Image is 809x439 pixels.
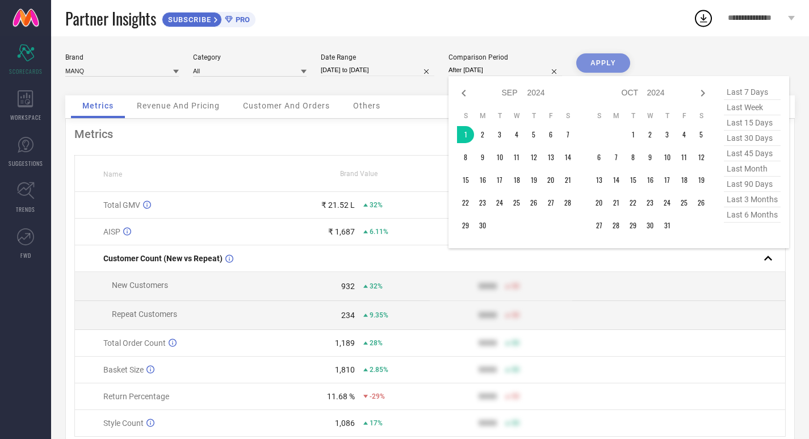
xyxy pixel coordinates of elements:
span: FWD [20,251,31,260]
span: 50 [512,419,519,427]
div: 1,810 [335,365,355,374]
td: Fri Oct 04 2024 [676,126,693,143]
div: 9999 [479,419,497,428]
span: Customer And Orders [243,101,330,110]
div: ₹ 1,687 [328,227,355,236]
div: 1,189 [335,338,355,348]
td: Wed Oct 09 2024 [642,149,659,166]
div: 9999 [479,311,497,320]
td: Mon Sep 02 2024 [474,126,491,143]
th: Sunday [590,111,607,120]
td: Thu Oct 31 2024 [659,217,676,234]
td: Tue Sep 24 2024 [491,194,508,211]
span: Brand Value [340,170,378,178]
span: 32% [370,201,383,209]
td: Sat Oct 05 2024 [693,126,710,143]
td: Tue Sep 17 2024 [491,172,508,189]
span: 28% [370,339,383,347]
td: Tue Sep 10 2024 [491,149,508,166]
span: Revenue And Pricing [137,101,220,110]
td: Mon Sep 09 2024 [474,149,491,166]
div: Metrics [74,127,786,141]
td: Thu Sep 19 2024 [525,172,542,189]
span: 17% [370,419,383,427]
span: AISP [103,227,120,236]
td: Thu Oct 10 2024 [659,149,676,166]
span: last 90 days [724,177,781,192]
td: Wed Sep 11 2024 [508,149,525,166]
span: 50 [512,311,519,319]
td: Sat Sep 14 2024 [559,149,576,166]
span: SUBSCRIBE [162,15,214,24]
div: Brand [65,53,179,61]
span: New Customers [112,281,168,290]
div: 9999 [479,392,497,401]
td: Sat Sep 07 2024 [559,126,576,143]
input: Select date range [321,64,434,76]
th: Wednesday [508,111,525,120]
span: SUGGESTIONS [9,159,43,168]
th: Thursday [525,111,542,120]
div: Date Range [321,53,434,61]
span: 50 [512,392,519,400]
td: Tue Oct 29 2024 [624,217,642,234]
td: Sun Oct 27 2024 [590,217,607,234]
td: Sun Sep 29 2024 [457,217,474,234]
span: 50 [512,366,519,374]
span: last 30 days [724,131,781,146]
span: last week [724,100,781,115]
td: Thu Oct 03 2024 [659,126,676,143]
span: Others [353,101,380,110]
td: Fri Oct 11 2024 [676,149,693,166]
th: Monday [607,111,624,120]
div: Next month [696,86,710,100]
span: Total Order Count [103,338,166,348]
td: Sat Oct 19 2024 [693,172,710,189]
td: Sun Sep 01 2024 [457,126,474,143]
th: Friday [542,111,559,120]
td: Thu Sep 12 2024 [525,149,542,166]
input: Select comparison period [448,64,562,76]
span: TRENDS [16,205,35,214]
td: Thu Sep 05 2024 [525,126,542,143]
th: Saturday [693,111,710,120]
span: WORKSPACE [10,113,41,122]
td: Sat Oct 26 2024 [693,194,710,211]
span: PRO [233,15,250,24]
td: Fri Sep 06 2024 [542,126,559,143]
th: Wednesday [642,111,659,120]
div: 9999 [479,365,497,374]
td: Mon Oct 14 2024 [607,172,624,189]
td: Tue Oct 08 2024 [624,149,642,166]
td: Wed Oct 23 2024 [642,194,659,211]
span: last 6 months [724,207,781,223]
td: Thu Oct 24 2024 [659,194,676,211]
td: Fri Oct 18 2024 [676,172,693,189]
td: Sat Oct 12 2024 [693,149,710,166]
span: last month [724,161,781,177]
th: Sunday [457,111,474,120]
div: 9999 [479,282,497,291]
span: 50 [512,282,519,290]
td: Sun Oct 20 2024 [590,194,607,211]
td: Sun Oct 13 2024 [590,172,607,189]
div: Comparison Period [448,53,562,61]
span: SCORECARDS [9,67,43,76]
div: 11.68 % [327,392,355,401]
span: 6.11% [370,228,388,236]
td: Mon Sep 16 2024 [474,172,491,189]
td: Mon Sep 23 2024 [474,194,491,211]
td: Wed Oct 30 2024 [642,217,659,234]
span: Name [103,170,122,178]
span: 50 [512,339,519,347]
td: Tue Sep 03 2024 [491,126,508,143]
span: Total GMV [103,200,140,210]
td: Sat Sep 28 2024 [559,194,576,211]
th: Tuesday [624,111,642,120]
div: 932 [341,282,355,291]
td: Mon Oct 21 2024 [607,194,624,211]
div: 1,086 [335,419,355,428]
span: last 7 days [724,85,781,100]
td: Thu Sep 26 2024 [525,194,542,211]
div: ₹ 21.52 L [321,200,355,210]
